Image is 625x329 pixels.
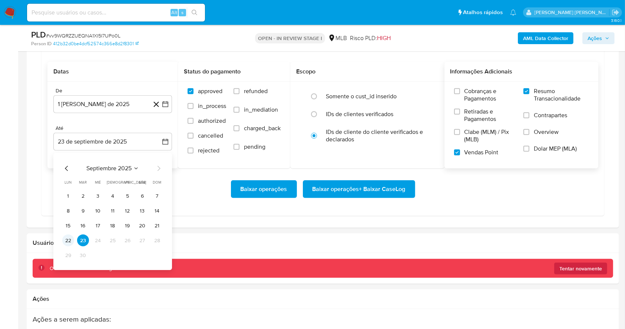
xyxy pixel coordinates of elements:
[31,29,46,40] b: PLD
[27,8,205,17] input: Pesquise usuários ou casos...
[463,9,503,16] span: Atalhos rápidos
[535,9,609,16] p: carla.siqueira@mercadolivre.com
[350,34,391,42] span: Risco PLD:
[181,9,183,16] span: s
[255,33,325,43] p: OPEN - IN REVIEW STAGE I
[31,40,52,47] b: Person ID
[187,7,202,18] button: search-icon
[33,295,613,303] h2: Ações
[518,32,573,44] button: AML Data Collector
[612,9,619,16] a: Sair
[523,32,568,44] b: AML Data Collector
[611,17,621,23] span: 3.160.1
[33,239,613,247] h2: Usuários Associados
[171,9,177,16] span: Alt
[46,32,120,39] span: # vv9WQRZZUEQNA1XI5I7UPo0L
[582,32,615,44] button: Ações
[377,34,391,42] span: HIGH
[33,315,549,323] h3: Ações a serem aplicadas :
[53,40,139,47] a: 412b32d0be4dcf52574c366e8d2f8301
[328,34,347,42] div: MLB
[588,32,602,44] span: Ações
[510,9,516,16] a: Notificações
